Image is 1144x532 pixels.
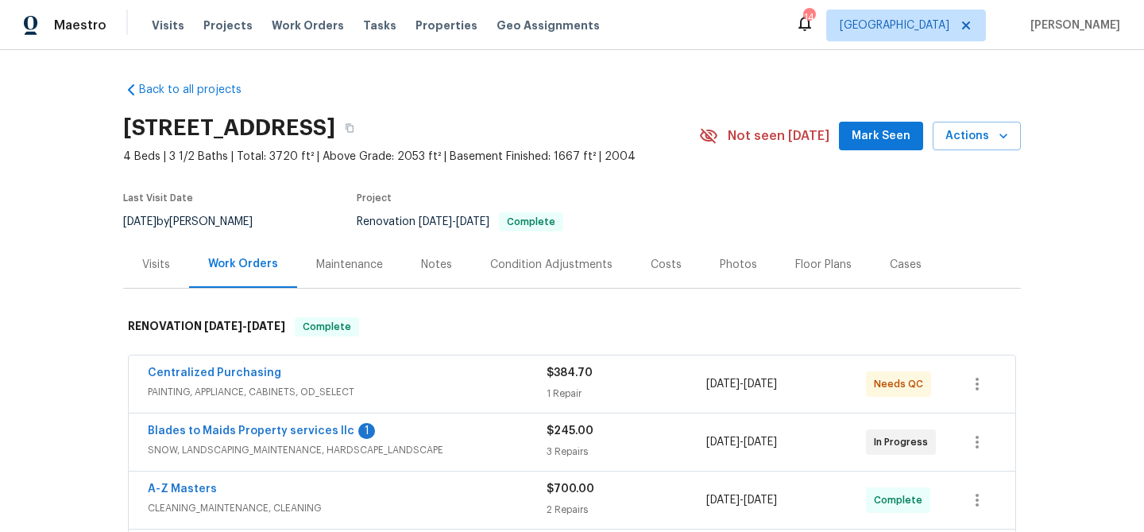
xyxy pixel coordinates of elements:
[247,320,285,332] span: [DATE]
[706,495,740,506] span: [DATE]
[419,216,452,227] span: [DATE]
[208,256,278,272] div: Work Orders
[547,502,706,518] div: 2 Repairs
[142,257,170,273] div: Visits
[706,434,777,450] span: -
[123,193,193,203] span: Last Visit Date
[874,376,929,392] span: Needs QC
[148,367,281,379] a: Centralized Purchasing
[456,216,489,227] span: [DATE]
[419,216,489,227] span: -
[720,257,757,273] div: Photos
[152,17,184,33] span: Visits
[148,384,547,400] span: PAINTING, APPLIANCE, CABINETS, OD_SELECT
[803,10,814,25] div: 14
[706,437,740,448] span: [DATE]
[852,126,910,146] span: Mark Seen
[744,379,777,390] span: [DATE]
[547,386,706,402] div: 1 Repair
[933,122,1021,151] button: Actions
[728,128,829,144] span: Not seen [DATE]
[204,320,242,332] span: [DATE]
[272,17,344,33] span: Work Orders
[490,257,613,273] div: Condition Adjustments
[547,483,594,495] span: $700.00
[148,483,217,495] a: A-Z Masters
[415,17,477,33] span: Properties
[706,492,777,508] span: -
[1024,17,1120,33] span: [PERSON_NAME]
[123,301,1021,352] div: RENOVATION [DATE]-[DATE]Complete
[128,317,285,336] h6: RENOVATION
[148,425,354,437] a: Blades to Maids Property services llc
[706,376,777,392] span: -
[54,17,106,33] span: Maestro
[123,82,276,98] a: Back to all projects
[547,425,593,437] span: $245.00
[296,319,357,335] span: Complete
[945,126,1008,146] span: Actions
[203,17,253,33] span: Projects
[316,257,383,273] div: Maintenance
[123,216,157,227] span: [DATE]
[744,437,777,448] span: [DATE]
[839,122,923,151] button: Mark Seen
[148,500,547,516] span: CLEANING_MAINTENANCE, CLEANING
[335,114,364,142] button: Copy Address
[123,149,699,165] span: 4 Beds | 3 1/2 Baths | Total: 3720 ft² | Above Grade: 2053 ft² | Basement Finished: 1667 ft² | 2004
[357,193,392,203] span: Project
[547,444,706,460] div: 3 Repairs
[840,17,949,33] span: [GEOGRAPHIC_DATA]
[874,492,929,508] span: Complete
[547,367,593,379] span: $384.70
[421,257,452,273] div: Notes
[148,442,547,458] span: SNOW, LANDSCAPING_MAINTENANCE, HARDSCAPE_LANDSCAPE
[651,257,682,273] div: Costs
[890,257,922,273] div: Cases
[363,20,396,31] span: Tasks
[497,17,600,33] span: Geo Assignments
[357,216,563,227] span: Renovation
[358,423,375,439] div: 1
[874,434,934,450] span: In Progress
[500,217,562,227] span: Complete
[744,495,777,506] span: [DATE]
[123,120,335,136] h2: [STREET_ADDRESS]
[123,212,272,231] div: by [PERSON_NAME]
[795,257,852,273] div: Floor Plans
[204,320,285,332] span: -
[706,379,740,390] span: [DATE]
